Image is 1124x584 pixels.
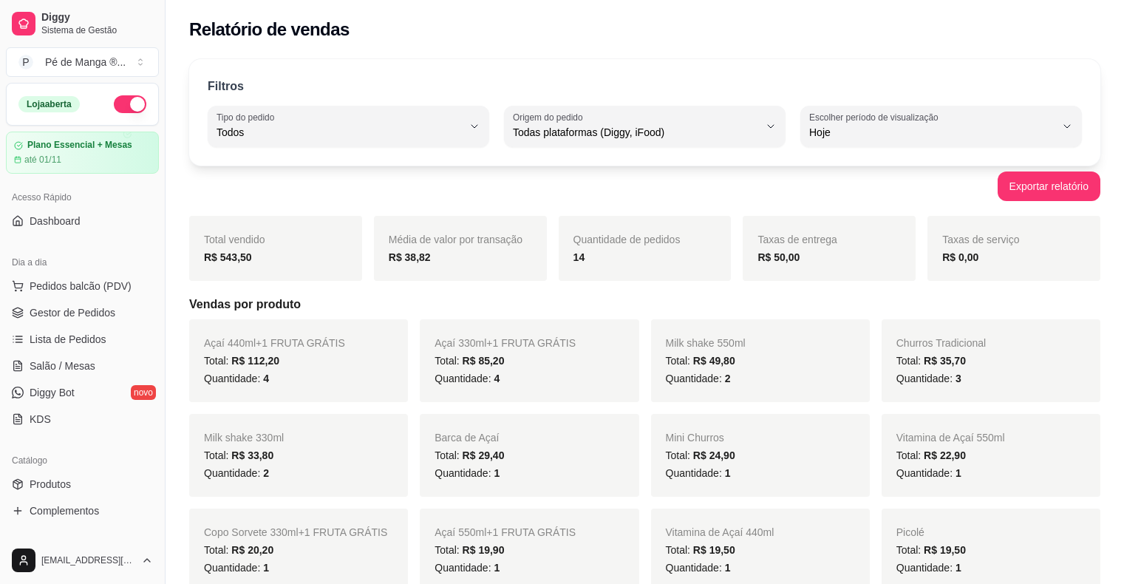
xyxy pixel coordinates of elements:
span: 1 [956,467,961,479]
span: R$ 35,70 [924,355,966,367]
strong: 14 [573,251,585,263]
span: Dashboard [30,214,81,228]
span: Total: [896,355,966,367]
button: Exportar relatório [998,172,1100,201]
div: Loja aberta [18,96,80,112]
button: Origem do pedidoTodas plataformas (Diggy, iFood) [504,106,786,147]
span: R$ 24,90 [693,449,735,461]
span: Açaí 330ml+1 FRUTA GRÁTIS [435,337,576,349]
span: Lista de Pedidos [30,332,106,347]
span: [EMAIL_ADDRESS][DOMAIN_NAME] [41,554,135,566]
a: Produtos [6,472,159,496]
span: Quantidade: [896,562,961,574]
span: Média de valor por transação [389,234,522,245]
a: Gestor de Pedidos [6,301,159,325]
a: Lista de Pedidos [6,327,159,351]
span: Copo Sorvete 330ml+1 FRUTA GRÁTIS [204,526,387,538]
span: Gestor de Pedidos [30,305,115,320]
button: [EMAIL_ADDRESS][DOMAIN_NAME] [6,543,159,578]
button: Pedidos balcão (PDV) [6,274,159,298]
span: Produtos [30,477,71,492]
div: Dia a dia [6,251,159,274]
span: Todos [217,125,463,140]
span: 1 [725,562,731,574]
label: Escolher período de visualização [809,111,943,123]
span: Churros Tradicional [896,337,986,349]
span: Quantidade de pedidos [573,234,681,245]
span: Milk shake 330ml [204,432,284,444]
span: Quantidade: [435,467,500,479]
a: Complementos [6,499,159,523]
span: Quantidade: [666,373,731,384]
div: Acesso Rápido [6,186,159,209]
span: 4 [263,373,269,384]
span: Total: [435,355,504,367]
article: até 01/11 [24,154,61,166]
span: R$ 22,90 [924,449,966,461]
span: Total: [204,544,273,556]
span: Barca de Açaí [435,432,499,444]
span: KDS [30,412,51,427]
button: Escolher período de visualizaçãoHoje [800,106,1082,147]
span: Quantidade: [666,562,731,574]
span: Quantidade: [204,467,269,479]
div: Pé de Manga ® ... [45,55,126,69]
h5: Vendas por produto [189,296,1100,313]
span: Todas plataformas (Diggy, iFood) [513,125,759,140]
span: R$ 49,80 [693,355,735,367]
span: Salão / Mesas [30,359,95,373]
h2: Relatório de vendas [189,18,350,41]
span: R$ 33,80 [231,449,273,461]
span: Hoje [809,125,1055,140]
span: Quantidade: [435,562,500,574]
span: Total: [435,544,504,556]
span: Diggy [41,11,153,24]
span: 1 [494,467,500,479]
span: Total: [896,544,966,556]
div: Catálogo [6,449,159,472]
span: R$ 19,50 [693,544,735,556]
span: 1 [494,562,500,574]
span: P [18,55,33,69]
span: Quantidade: [204,562,269,574]
span: R$ 20,20 [231,544,273,556]
span: 1 [956,562,961,574]
span: Total: [666,544,735,556]
span: Milk shake 550ml [666,337,746,349]
span: Açaí 440ml+1 FRUTA GRÁTIS [204,337,345,349]
span: Taxas de entrega [757,234,837,245]
span: R$ 19,50 [924,544,966,556]
span: Sistema de Gestão [41,24,153,36]
span: Taxas de serviço [942,234,1019,245]
strong: R$ 38,82 [389,251,431,263]
span: 2 [725,373,731,384]
strong: R$ 0,00 [942,251,978,263]
span: 1 [725,467,731,479]
span: Total vendido [204,234,265,245]
span: Quantidade: [896,467,961,479]
span: Quantidade: [666,467,731,479]
span: R$ 112,20 [231,355,279,367]
span: Quantidade: [896,373,961,384]
a: Plano Essencial + Mesasaté 01/11 [6,132,159,174]
button: Select a team [6,47,159,77]
span: 3 [956,373,961,384]
a: Salão / Mesas [6,354,159,378]
a: KDS [6,407,159,431]
span: Total: [666,355,735,367]
span: 4 [494,373,500,384]
span: R$ 19,90 [463,544,505,556]
a: Dashboard [6,209,159,233]
span: R$ 85,20 [463,355,505,367]
a: Diggy Botnovo [6,381,159,404]
span: Açaí 550ml+1 FRUTA GRÁTIS [435,526,576,538]
label: Tipo do pedido [217,111,279,123]
span: Quantidade: [435,373,500,384]
span: R$ 29,40 [463,449,505,461]
button: Tipo do pedidoTodos [208,106,489,147]
span: Complementos [30,503,99,518]
strong: R$ 50,00 [757,251,800,263]
span: Mini Churros [666,432,724,444]
span: Total: [666,449,735,461]
label: Origem do pedido [513,111,587,123]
